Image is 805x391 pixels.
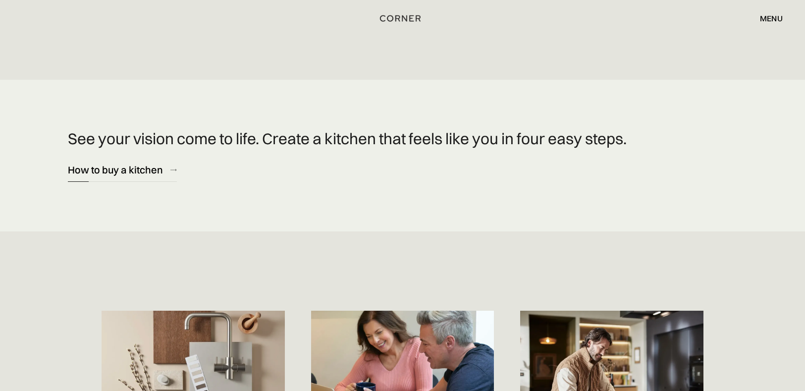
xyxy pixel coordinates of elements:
[68,163,163,176] div: How to buy a kitchen
[760,14,783,22] div: menu
[373,12,431,25] a: home
[68,158,177,182] a: How to buy a kitchen
[68,129,737,148] p: See your vision come to life. Create a kitchen that feels like you in four easy steps.
[750,10,783,27] div: menu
